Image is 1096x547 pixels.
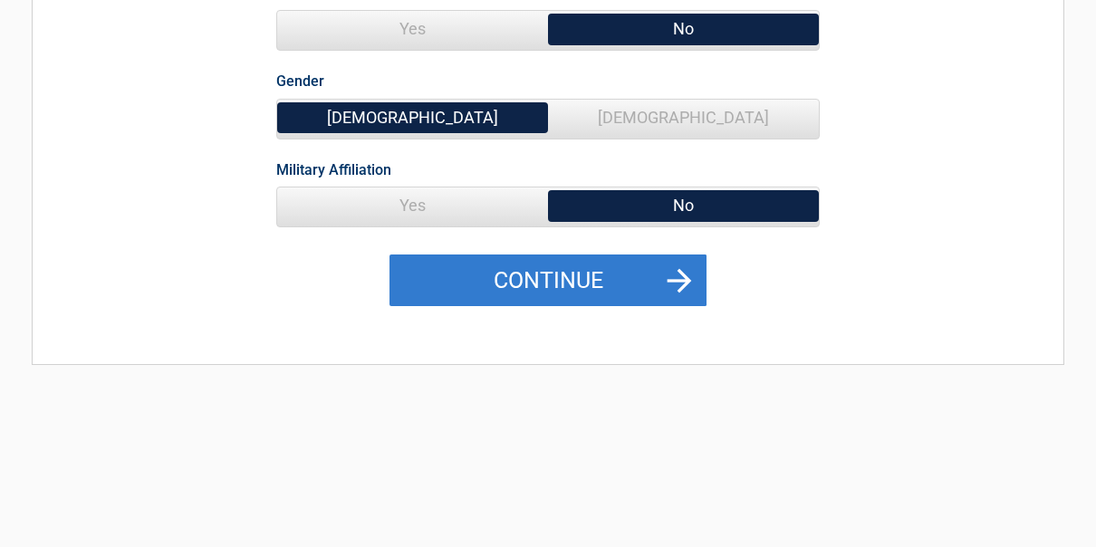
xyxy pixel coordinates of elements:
[389,254,707,307] button: Continue
[277,187,548,224] span: Yes
[548,11,819,47] span: No
[277,11,548,47] span: Yes
[277,100,548,136] span: [DEMOGRAPHIC_DATA]
[548,187,819,224] span: No
[548,100,819,136] span: [DEMOGRAPHIC_DATA]
[276,69,324,93] label: Gender
[276,158,391,182] label: Military Affiliation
